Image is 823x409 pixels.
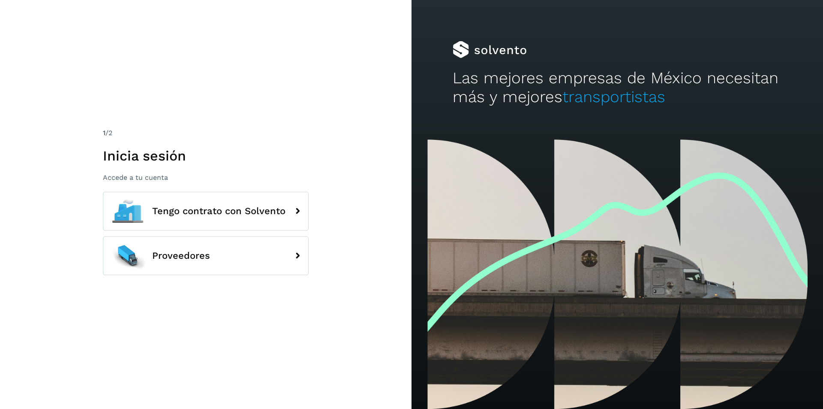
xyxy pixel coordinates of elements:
p: Accede a tu cuenta [103,173,309,182]
span: 1 [103,129,105,137]
button: Proveedores [103,236,309,275]
span: Proveedores [152,251,210,261]
span: transportistas [562,88,665,106]
h1: Inicia sesión [103,148,309,164]
h2: Las mejores empresas de México necesitan más y mejores [453,69,782,107]
div: /2 [103,128,309,138]
span: Tengo contrato con Solvento [152,206,285,216]
button: Tengo contrato con Solvento [103,192,309,230]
